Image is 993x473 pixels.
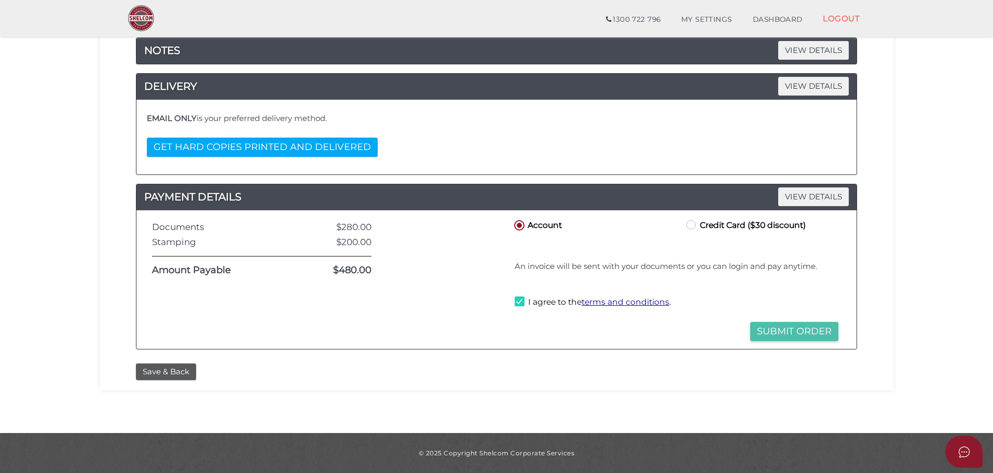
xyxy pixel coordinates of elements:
[671,9,742,30] a: MY SETTINGS
[684,218,806,231] label: Credit Card ($30 discount)
[147,113,197,123] b: EMAIL ONLY
[144,222,296,232] div: Documents
[136,188,857,205] a: PAYMENT DETAILSVIEW DETAILS
[596,9,671,30] a: 1300 722 796
[945,436,983,468] button: Open asap
[144,237,296,247] div: Stamping
[296,265,379,276] div: $480.00
[296,222,379,232] div: $280.00
[778,41,849,59] span: VIEW DETAILS
[136,42,857,59] h4: NOTES
[512,218,562,231] label: Account
[147,114,846,123] h4: is your preferred delivery method.
[144,265,296,276] div: Amount Payable
[778,77,849,95] span: VIEW DETAILS
[107,449,886,457] div: © 2025 Copyright Shelcom Corporate Services
[136,78,857,94] h4: DELIVERY
[742,9,813,30] a: DASHBOARD
[778,187,849,206] span: VIEW DETAILS
[582,297,669,307] a: terms and conditions
[750,322,838,341] button: Submit Order
[136,363,196,381] button: Save & Back
[147,138,378,157] button: GET HARD COPIES PRINTED AND DELIVERED
[515,262,838,271] h4: An invoice will be sent with your documents or you can login and pay anytime.
[296,237,379,247] div: $200.00
[812,8,870,29] a: LOGOUT
[136,78,857,94] a: DELIVERYVIEW DETAILS
[515,296,671,309] label: I agree to the .
[136,42,857,59] a: NOTESVIEW DETAILS
[136,188,857,205] h4: PAYMENT DETAILS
